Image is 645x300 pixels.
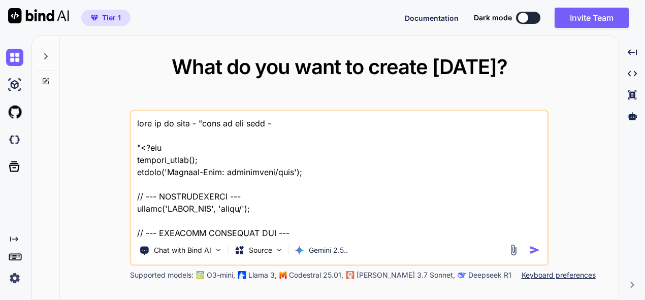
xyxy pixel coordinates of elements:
span: Dark mode [474,13,512,23]
button: Documentation [405,13,459,23]
img: Gemini 2.5 Pro [295,245,305,255]
p: Chat with Bind AI [154,245,211,255]
p: Source [249,245,272,255]
textarea: lore ip do sita - "cons ad eli sedd - "<?eiu tempori_utlab(); etdolo('Magnaal-Enim: adminimveni/q... [132,111,547,237]
button: premiumTier 1 [81,10,131,26]
img: attachment [508,244,520,256]
span: What do you want to create [DATE]? [172,54,507,79]
span: Documentation [405,14,459,22]
img: Llama2 [238,271,246,279]
span: Tier 1 [102,13,121,23]
img: githubLight [6,104,23,121]
img: premium [91,15,98,21]
p: Codestral 25.01, [289,270,343,280]
img: Pick Tools [214,246,223,254]
img: ai-studio [6,76,23,93]
p: Keyboard preferences [522,270,596,280]
img: icon [530,245,540,255]
p: Llama 3, [248,270,277,280]
img: GPT-4 [197,271,205,279]
p: Gemini 2.5.. [309,245,348,255]
img: claude [346,271,354,279]
p: [PERSON_NAME] 3.7 Sonnet, [357,270,455,280]
p: Supported models: [130,270,193,280]
img: settings [6,270,23,287]
img: darkCloudIdeIcon [6,131,23,148]
img: Pick Models [275,246,284,254]
p: O3-mini, [207,270,235,280]
img: claude [458,271,466,279]
img: chat [6,49,23,66]
img: Bind AI [8,8,69,23]
p: Deepseek R1 [468,270,511,280]
button: Invite Team [555,8,629,28]
img: Mistral-AI [280,272,287,279]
